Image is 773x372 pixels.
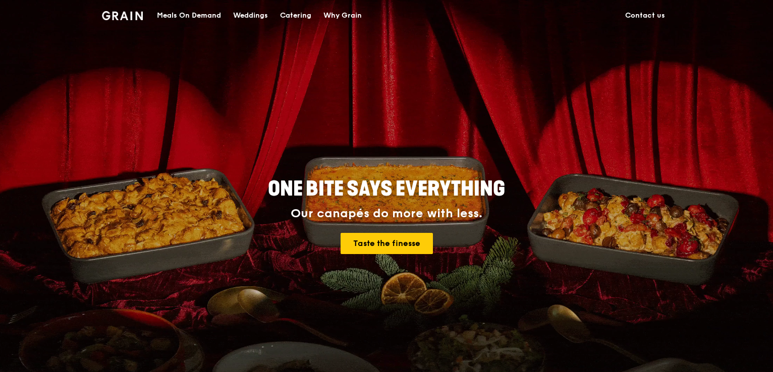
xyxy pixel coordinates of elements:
[205,207,568,221] div: Our canapés do more with less.
[274,1,317,31] a: Catering
[317,1,368,31] a: Why Grain
[619,1,671,31] a: Contact us
[102,11,143,20] img: Grain
[233,1,268,31] div: Weddings
[323,1,362,31] div: Why Grain
[280,1,311,31] div: Catering
[157,1,221,31] div: Meals On Demand
[341,233,433,254] a: Taste the finesse
[268,177,505,201] span: ONE BITE SAYS EVERYTHING
[227,1,274,31] a: Weddings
